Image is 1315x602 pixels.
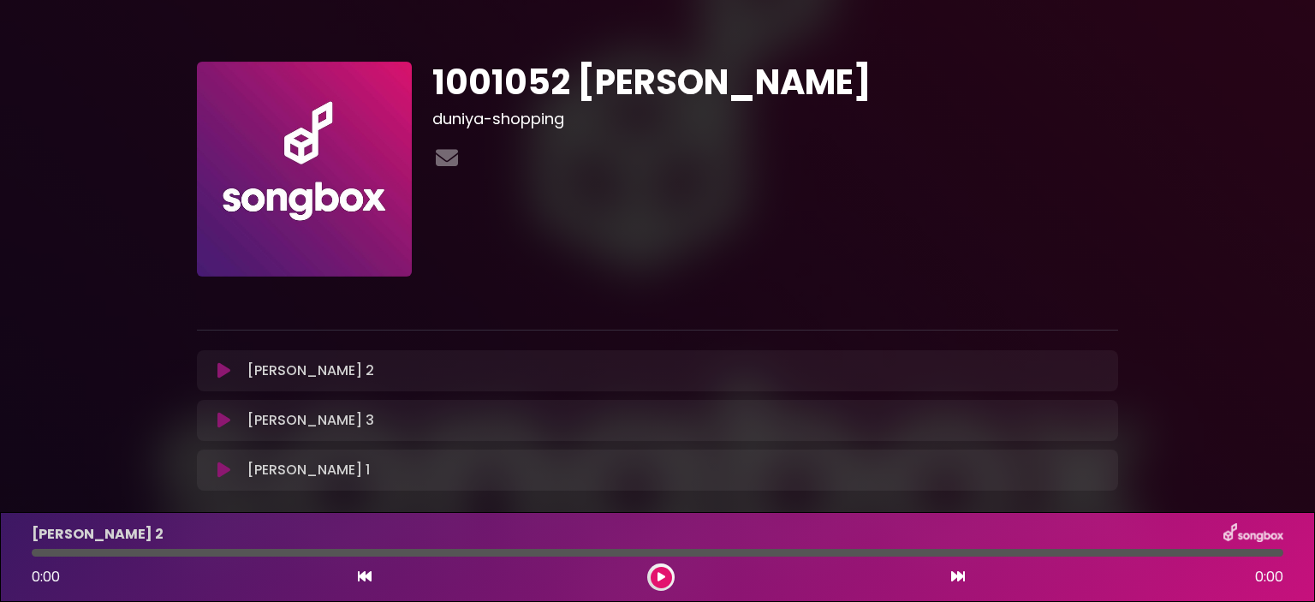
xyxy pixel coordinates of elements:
[432,62,1118,103] h1: 1001052 [PERSON_NAME]
[432,110,1118,128] h3: duniya-shopping
[1223,523,1283,545] img: songbox-logo-white.png
[247,361,374,381] p: [PERSON_NAME] 2
[32,524,164,545] p: [PERSON_NAME] 2
[197,62,412,277] img: 70beCsgvRrCVkCpAseDU
[247,410,374,431] p: [PERSON_NAME] 3
[247,460,370,480] p: [PERSON_NAME] 1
